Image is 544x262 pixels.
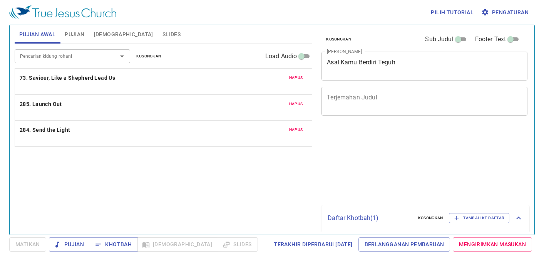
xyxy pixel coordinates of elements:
span: Khotbah [96,240,132,249]
span: Footer Text [475,35,506,44]
span: [DEMOGRAPHIC_DATA] [94,30,153,39]
span: Pujian [65,30,84,39]
button: 73. Saviour, Like a Shepherd Lead Us [20,73,117,83]
button: Kosongkan [413,213,448,223]
span: Terakhir Diperbarui [DATE] [274,240,352,249]
span: Pilih tutorial [431,8,474,17]
button: Kosongkan [321,35,356,44]
span: Hapus [289,101,303,107]
textarea: Asal Kamu Berdiri Teguh [327,59,522,73]
b: 73. Saviour, Like a Shepherd Lead Us [20,73,115,83]
span: Slides [162,30,181,39]
span: Berlangganan Pembaruan [365,240,444,249]
span: Tambah ke Daftar [454,215,504,222]
button: Khotbah [90,237,138,252]
div: Daftar Khotbah(1)KosongkanTambah ke Daftar [321,205,529,231]
span: Kosongkan [136,53,161,60]
button: Pilih tutorial [428,5,477,20]
button: Hapus [285,125,308,134]
span: Pengaturan [483,8,529,17]
button: Pengaturan [480,5,532,20]
span: Kosongkan [326,36,351,43]
p: Daftar Khotbah ( 1 ) [328,213,412,223]
span: Kosongkan [418,215,443,222]
a: Mengirimkan Masukan [453,237,532,252]
span: Pujian [55,240,84,249]
b: 285. Launch Out [20,99,62,109]
button: Open [117,51,127,62]
button: Kosongkan [132,52,166,61]
button: Tambah ke Daftar [449,213,509,223]
button: 284. Send the Light [20,125,72,135]
button: Hapus [285,73,308,82]
span: Pujian Awal [19,30,55,39]
iframe: from-child [318,124,487,202]
a: Terakhir Diperbarui [DATE] [271,237,355,252]
span: Load Audio [265,52,297,61]
button: Hapus [285,99,308,109]
span: Sub Judul [425,35,453,44]
img: True Jesus Church [9,5,116,19]
span: Hapus [289,126,303,133]
b: 284. Send the Light [20,125,70,135]
button: Pujian [49,237,90,252]
span: Hapus [289,74,303,81]
button: 285. Launch Out [20,99,63,109]
span: Mengirimkan Masukan [459,240,526,249]
a: Berlangganan Pembaruan [358,237,450,252]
